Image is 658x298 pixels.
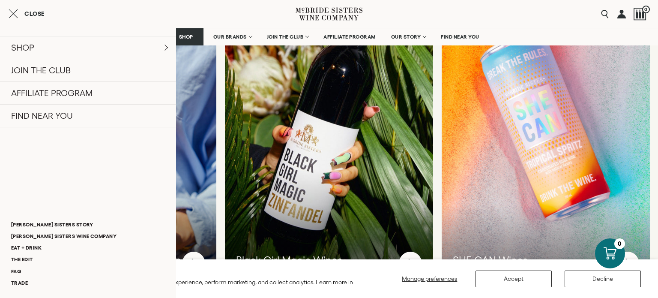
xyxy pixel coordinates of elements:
span: OUR BRANDS [213,34,247,40]
p: We use cookies and other technologies to personalize your experience, perform marketing, and coll... [13,278,365,294]
a: AFFILIATE PROGRAM [318,28,381,45]
button: Close cart [9,9,45,19]
span: Manage preferences [402,275,457,282]
span: Close [24,11,45,17]
span: JOIN THE CLUB [267,34,304,40]
span: SHOP [179,34,194,40]
a: SHOP [173,28,203,45]
span: 0 [642,6,650,13]
button: Decline [565,271,641,287]
a: OUR BRANDS [208,28,257,45]
span: OUR STORY [391,34,421,40]
a: FIND NEAR YOU [435,28,485,45]
span: AFFILIATE PROGRAM [323,34,376,40]
h3: Black Girl Magic Wines [236,253,422,268]
button: Manage preferences [397,271,463,287]
h3: SHE CAN Wines [453,253,639,268]
a: OUR STORY [386,28,431,45]
button: Accept [476,271,552,287]
span: FIND NEAR YOU [441,34,479,40]
div: 0 [614,238,625,249]
h2: We value your privacy [13,267,365,274]
a: JOIN THE CLUB [261,28,314,45]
